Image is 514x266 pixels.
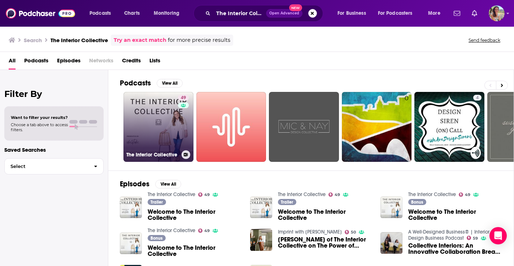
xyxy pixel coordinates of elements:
[489,5,505,21] span: Logged in as ashtonwikstrom
[148,209,241,221] a: Welcome to The Interior Collective
[489,5,505,21] img: User Profile
[168,36,230,44] span: for more precise results
[124,8,140,18] span: Charts
[120,196,142,218] img: Welcome to The Interior Collective
[120,179,149,189] h2: Episodes
[351,231,356,234] span: 50
[126,152,179,158] h3: The Interior Collective
[380,232,402,254] img: Collective Interiors: An Innovative Collaboration Breaks New Ground
[289,4,302,11] span: New
[278,191,326,198] a: The Interior Collective
[328,192,340,197] a: 49
[155,180,181,189] button: View All
[148,227,195,234] a: The Interior Collective
[408,243,502,255] a: Collective Interiors: An Innovative Collaboration Breaks New Ground
[89,55,113,70] span: Networks
[114,36,166,44] a: Try an exact match
[408,191,456,198] a: The Interior Collective
[489,5,505,21] button: Show profile menu
[278,236,372,249] span: [PERSON_NAME] of The Interior Collective on The Power of Dreaming Bigger
[4,89,104,99] h2: Filter By
[123,92,193,162] a: 49The Interior Collective
[4,158,104,174] button: Select
[157,79,183,88] button: View All
[335,193,340,196] span: 49
[489,227,507,244] div: Open Intercom Messenger
[467,236,478,240] a: 59
[473,237,478,240] span: 59
[281,200,293,204] span: Trailer
[278,229,342,235] a: Imprint with Natalie Walton
[57,55,80,70] a: Episodes
[11,122,68,132] span: Choose a tab above to access filters.
[5,164,88,169] span: Select
[9,55,16,70] a: All
[278,209,372,221] a: Welcome to The Interior Collective
[469,7,480,19] a: Show notifications dropdown
[423,8,449,19] button: open menu
[148,191,195,198] a: The Interior Collective
[200,5,330,22] div: Search podcasts, credits, & more...
[213,8,266,19] input: Search podcasts, credits, & more...
[120,179,181,189] a: EpisodesView All
[204,229,210,232] span: 49
[342,92,412,162] a: 0
[149,8,189,19] button: open menu
[411,200,423,204] span: Bonus
[24,55,48,70] a: Podcasts
[476,94,479,102] span: 4
[408,209,502,221] a: Welcome to The Interior Collective
[380,196,402,218] img: Welcome to The Interior Collective
[149,55,160,70] a: Lists
[151,200,163,204] span: Trailer
[378,8,413,18] span: For Podcasters
[428,8,440,18] span: More
[473,95,482,101] a: 4
[148,245,241,257] a: Welcome to The Interior Collective
[24,37,42,44] h3: Search
[151,236,162,240] span: Bonus
[250,229,272,251] img: Anastasia Casey of The Interior Collective on The Power of Dreaming Bigger
[198,192,210,197] a: 49
[204,193,210,196] span: 49
[451,7,463,19] a: Show notifications dropdown
[466,37,502,43] button: Send feedback
[373,8,423,19] button: open menu
[90,8,111,18] span: Podcasts
[278,236,372,249] a: Anastasia Casey of The Interior Collective on The Power of Dreaming Bigger
[405,95,409,159] div: 0
[269,12,299,15] span: Open Advanced
[11,115,68,120] span: Want to filter your results?
[120,79,183,88] a: PodcastsView All
[84,8,120,19] button: open menu
[337,8,366,18] span: For Business
[4,146,104,153] p: Saved Searches
[154,8,179,18] span: Monitoring
[459,192,471,197] a: 49
[266,9,302,18] button: Open AdvancedNew
[465,193,470,196] span: 49
[51,37,108,44] h3: The Interior Collective
[122,55,141,70] a: Credits
[250,196,272,218] img: Welcome to The Interior Collective
[120,79,151,88] h2: Podcasts
[408,229,489,241] a: A Well-Designed Business® | Interior Design Business Podcast
[332,8,375,19] button: open menu
[6,6,75,20] img: Podchaser - Follow, Share and Rate Podcasts
[120,232,142,254] img: Welcome to The Interior Collective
